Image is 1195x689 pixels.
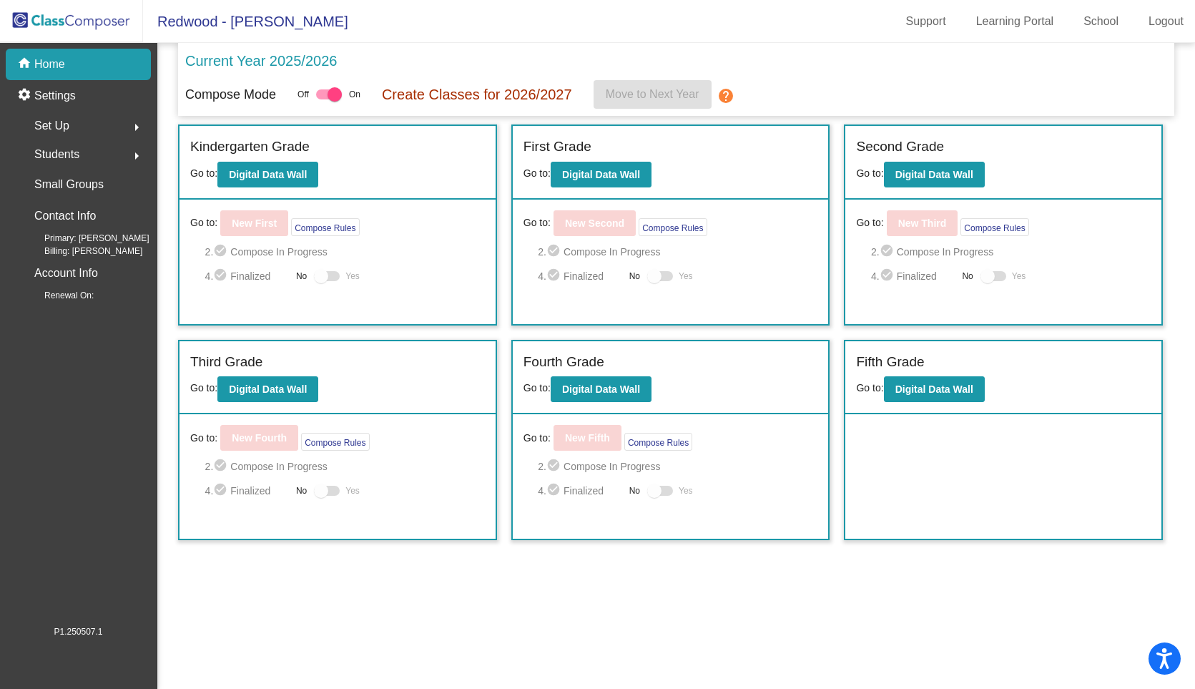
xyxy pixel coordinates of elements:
span: Go to: [523,431,551,446]
button: Compose Rules [624,433,692,451]
button: Digital Data Wall [551,162,651,187]
span: Go to: [856,167,883,179]
a: Support [895,10,958,33]
span: No [629,484,640,497]
span: No [962,270,973,283]
a: Logout [1137,10,1195,33]
button: Compose Rules [960,218,1028,236]
button: Digital Data Wall [217,376,318,402]
label: Second Grade [856,137,944,157]
span: 4. Finalized [205,482,289,499]
mat-icon: check_circle [546,243,564,260]
mat-icon: home [17,56,34,73]
span: 2. Compose In Progress [538,458,817,475]
mat-icon: check_circle [880,268,897,285]
span: 2. Compose In Progress [538,243,817,260]
span: Go to: [856,215,883,230]
span: Redwood - [PERSON_NAME] [143,10,348,33]
b: New Second [565,218,624,229]
span: Go to: [190,167,217,179]
b: New Fourth [232,432,287,444]
p: Contact Info [34,206,96,226]
p: Create Classes for 2026/2027 [382,84,572,105]
span: 2. Compose In Progress [205,243,485,260]
mat-icon: check_circle [880,243,897,260]
mat-icon: check_circle [546,458,564,475]
span: 2. Compose In Progress [205,458,485,475]
span: Go to: [523,167,551,179]
b: New Third [898,218,947,229]
b: Digital Data Wall [562,383,640,395]
label: Fourth Grade [523,352,604,373]
label: Kindergarten Grade [190,137,310,157]
span: 4. Finalized [538,268,621,285]
span: No [296,484,307,497]
span: Go to: [523,382,551,394]
label: First Grade [523,137,591,157]
mat-icon: check_circle [213,268,230,285]
button: New Fourth [220,425,298,451]
button: Digital Data Wall [217,162,318,187]
button: Compose Rules [639,218,707,236]
b: Digital Data Wall [895,383,973,395]
button: New Third [887,210,958,236]
a: School [1072,10,1130,33]
span: Go to: [190,382,217,394]
span: Go to: [856,382,883,394]
span: Go to: [190,215,217,230]
label: Fifth Grade [856,352,924,373]
span: Yes [345,268,360,285]
button: Digital Data Wall [884,162,985,187]
span: 4. Finalized [205,268,289,285]
b: Digital Data Wall [229,383,307,395]
mat-icon: settings [17,87,34,104]
span: Move to Next Year [606,88,699,100]
span: Go to: [523,215,551,230]
p: Home [34,56,65,73]
button: Digital Data Wall [884,376,985,402]
span: No [296,270,307,283]
mat-icon: check_circle [213,482,230,499]
button: New Fifth [554,425,621,451]
span: 4. Finalized [871,268,955,285]
mat-icon: check_circle [213,243,230,260]
b: Digital Data Wall [562,169,640,180]
b: Digital Data Wall [895,169,973,180]
mat-icon: arrow_right [128,147,145,165]
span: Set Up [34,116,69,136]
span: 4. Finalized [538,482,621,499]
span: Yes [345,482,360,499]
span: 2. Compose In Progress [871,243,1151,260]
mat-icon: check_circle [546,482,564,499]
p: Current Year 2025/2026 [185,50,337,72]
button: New Second [554,210,636,236]
a: Learning Portal [965,10,1066,33]
span: Off [297,88,309,101]
b: New Fifth [565,432,610,444]
mat-icon: help [717,87,734,104]
span: Billing: [PERSON_NAME] [21,245,142,258]
b: New First [232,218,277,229]
p: Settings [34,87,76,104]
span: Yes [679,268,693,285]
b: Digital Data Wall [229,169,307,180]
span: Students [34,145,79,165]
mat-icon: arrow_right [128,119,145,136]
p: Compose Mode [185,85,276,104]
p: Account Info [34,263,98,283]
p: Small Groups [34,175,104,195]
button: Compose Rules [291,218,359,236]
span: No [629,270,640,283]
span: Yes [679,482,693,499]
span: Yes [1012,268,1026,285]
span: On [349,88,360,101]
button: New First [220,210,288,236]
span: Renewal On: [21,289,94,302]
button: Move to Next Year [594,80,712,109]
span: Primary: [PERSON_NAME] [21,232,149,245]
mat-icon: check_circle [213,458,230,475]
mat-icon: check_circle [546,268,564,285]
button: Compose Rules [301,433,369,451]
span: Go to: [190,431,217,446]
label: Third Grade [190,352,262,373]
